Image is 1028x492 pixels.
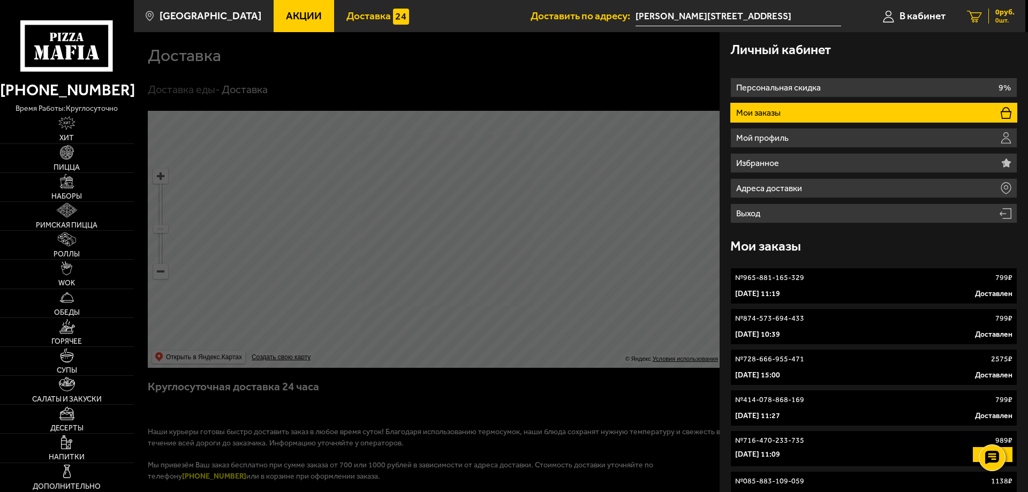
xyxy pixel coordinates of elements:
span: Десерты [50,425,84,432]
p: 9% [999,84,1011,92]
p: № 414-078-868-169 [735,395,804,405]
span: Пицца [54,164,80,171]
p: № 085-883-109-059 [735,476,804,487]
p: Избранное [736,159,782,168]
span: Доставка [346,11,391,21]
p: 1138 ₽ [991,476,1012,487]
a: №414-078-868-169799₽[DATE] 11:27Доставлен [730,390,1017,426]
a: №716-470-233-735989₽[DATE] 11:09В пути [730,430,1017,467]
img: 15daf4d41897b9f0e9f617042186c801.svg [393,9,409,25]
span: WOK [58,279,75,287]
p: 799 ₽ [995,395,1012,405]
p: Доставлен [975,329,1012,340]
span: Салаты и закуски [32,396,102,403]
span: Обеды [54,309,80,316]
a: №874-573-694-433799₽[DATE] 10:39Доставлен [730,308,1017,345]
span: Наборы [51,193,82,200]
input: Ваш адрес доставки [636,6,841,26]
p: 989 ₽ [995,435,1012,446]
p: 799 ₽ [995,273,1012,283]
p: [DATE] 15:00 [735,370,780,381]
h3: Мои заказы [730,239,801,253]
p: [DATE] 11:09 [735,449,780,460]
p: Мой профиль [736,134,791,142]
a: №965-881-165-329799₽[DATE] 11:19Доставлен [730,268,1017,304]
p: № 965-881-165-329 [735,273,804,283]
span: Римская пицца [36,222,97,229]
span: Дополнительно [33,483,101,490]
a: №728-666-955-4712575₽[DATE] 15:00Доставлен [730,349,1017,385]
span: 0 руб. [995,9,1015,16]
span: 0 шт. [995,17,1015,24]
span: Супы [57,367,77,374]
span: Невский проспект, 174 [636,6,841,26]
span: В кабинет [899,11,946,21]
p: № 716-470-233-735 [735,435,804,446]
p: Мои заказы [736,109,783,117]
p: [DATE] 11:19 [735,289,780,299]
span: Напитки [49,453,85,461]
span: Роллы [54,251,80,258]
span: Акции [286,11,322,21]
p: [DATE] 10:39 [735,329,780,340]
p: Доставлен [975,370,1012,381]
p: [DATE] 11:27 [735,411,780,421]
button: В пути [973,447,1012,462]
span: Горячее [51,338,82,345]
span: Доставить по адресу: [531,11,636,21]
p: 799 ₽ [995,313,1012,324]
p: Персональная скидка [736,84,823,92]
span: [GEOGRAPHIC_DATA] [160,11,261,21]
span: Хит [59,134,74,142]
p: Адреса доставки [736,184,805,193]
p: Выход [736,209,763,218]
p: № 728-666-955-471 [735,354,804,365]
p: 2575 ₽ [991,354,1012,365]
h3: Личный кабинет [730,43,831,56]
p: № 874-573-694-433 [735,313,804,324]
p: Доставлен [975,411,1012,421]
p: Доставлен [975,289,1012,299]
